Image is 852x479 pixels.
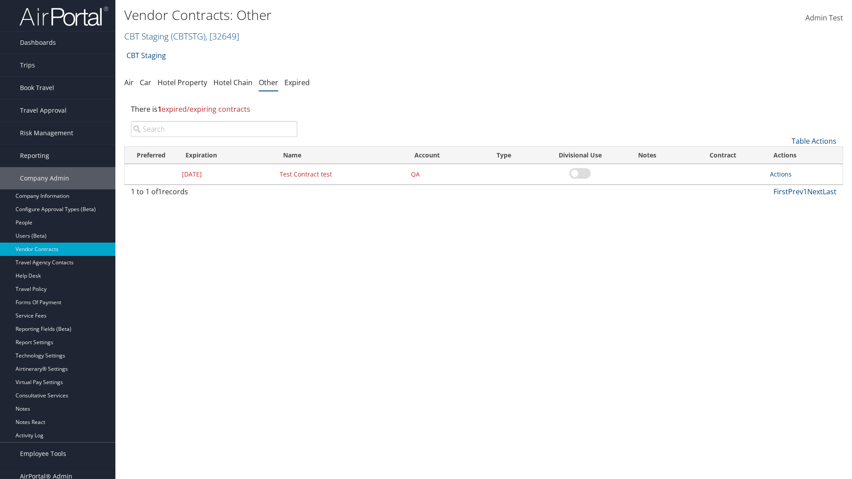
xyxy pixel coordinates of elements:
a: CBT Staging [126,47,166,64]
td: QA [406,164,489,185]
strong: 1 [158,104,162,114]
th: Account: activate to sort column ascending [406,147,489,164]
a: Other [259,78,278,87]
img: airportal-logo.png [20,6,108,27]
th: Actions [765,147,843,164]
a: Prev [788,187,803,196]
th: Expiration: activate to sort column descending [177,147,275,164]
span: Book Travel [20,77,54,99]
span: Trips [20,54,35,76]
span: , [ 32649 ] [205,30,239,42]
span: Reporting [20,145,49,167]
th: Preferred: activate to sort column ascending [125,147,177,164]
a: Hotel Chain [213,78,252,87]
span: Travel Approval [20,99,67,122]
span: Risk Management [20,122,73,144]
td: [DATE] [177,164,275,185]
th: Name: activate to sort column ascending [275,147,406,164]
a: Air [124,78,134,87]
span: Employee Tools [20,443,66,465]
a: 1 [803,187,807,196]
div: There is [124,97,843,121]
span: Company Admin [20,167,69,189]
a: Next [807,187,823,196]
a: Actions [770,170,792,178]
td: Test Contract test [275,164,406,185]
input: Search [131,121,297,137]
th: Divisional Use: activate to sort column ascending [545,147,615,164]
h1: Vendor Contracts: Other [124,6,603,24]
a: Hotel Property [158,78,207,87]
span: Dashboards [20,31,56,54]
span: expired/expiring contracts [158,104,250,114]
div: 1 to 1 of records [131,186,297,201]
a: Admin Test [805,4,843,32]
th: Notes: activate to sort column ascending [615,147,680,164]
th: Contract: activate to sort column ascending [680,147,766,164]
span: ( CBTSTG ) [171,30,205,42]
a: Car [140,78,151,87]
th: Type: activate to sort column ascending [489,147,545,164]
a: First [773,187,788,196]
a: CBT Staging [124,30,239,42]
a: Table Actions [792,136,836,146]
span: Admin Test [805,13,843,23]
a: Expired [284,78,310,87]
span: 1 [158,187,162,196]
a: Last [823,187,836,196]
